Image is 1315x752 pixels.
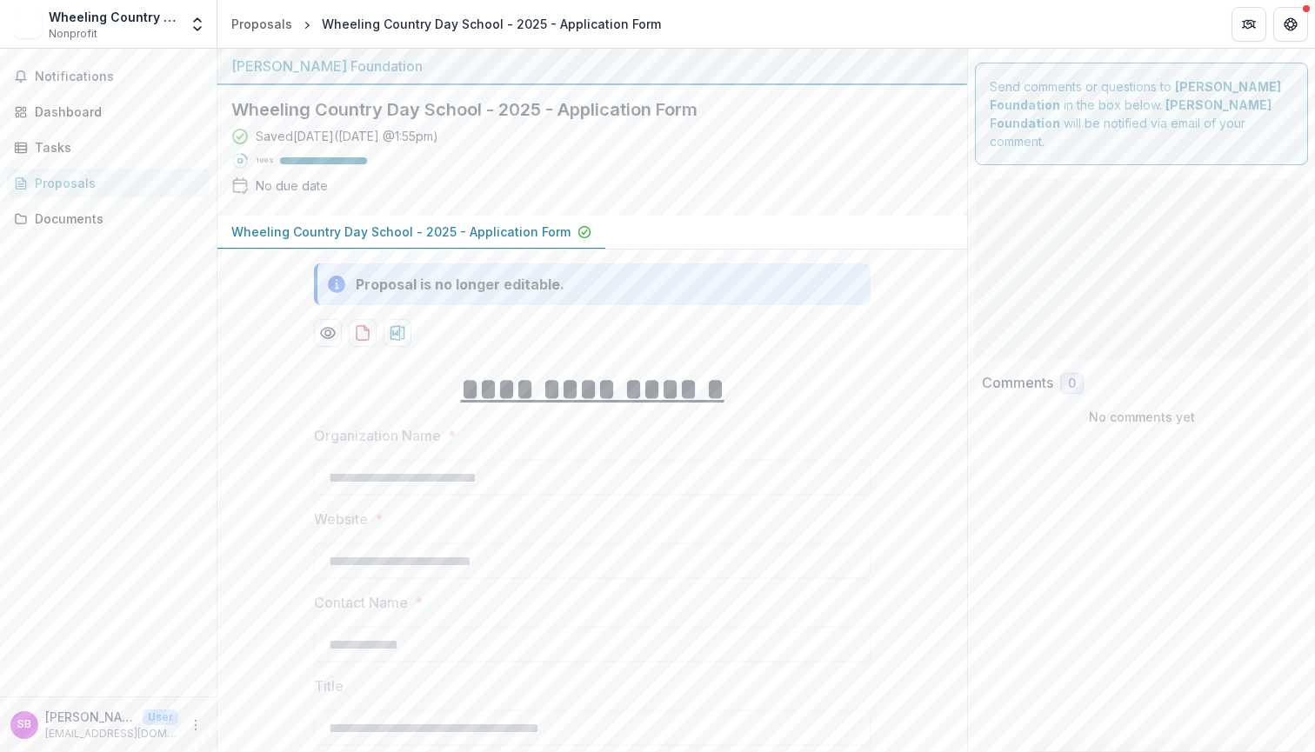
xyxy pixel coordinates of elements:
div: Saved [DATE] ( [DATE] @ 1:55pm ) [256,127,438,145]
span: 0 [1068,376,1076,391]
p: No comments yet [982,408,1301,426]
button: Get Help [1273,7,1308,42]
h2: Wheeling Country Day School - 2025 - Application Form [231,99,925,120]
div: Sydney Burkle [17,719,31,730]
p: Website [314,509,368,529]
div: Wheeling Country Day School - 2025 - Application Form [322,15,661,33]
p: Wheeling Country Day School - 2025 - Application Form [231,223,571,241]
h2: Comments [982,375,1053,391]
div: Documents [35,210,196,228]
a: Documents [7,204,210,233]
p: Title [314,675,344,696]
button: Partners [1232,7,1266,42]
div: Tasks [35,138,196,156]
button: download-proposal [349,319,377,347]
p: [EMAIL_ADDRESS][DOMAIN_NAME] [45,726,178,742]
div: Wheeling Country Day School [49,8,178,26]
span: Notifications [35,70,203,84]
nav: breadcrumb [224,11,668,37]
p: Contact Name [314,592,408,613]
button: Preview e7234758-381b-4b70-9a2b-f88056ed80bd-0.pdf [314,319,342,347]
button: download-proposal [384,319,411,347]
div: Send comments or questions to in the box below. will be notified via email of your comment. [975,63,1308,165]
p: Organization Name [314,425,441,446]
a: Tasks [7,133,210,162]
button: More [185,715,206,735]
p: [PERSON_NAME] [45,708,136,726]
div: Proposals [35,174,196,192]
div: Proposals [231,15,292,33]
div: Proposal is no longer editable. [356,274,564,295]
a: Dashboard [7,97,210,126]
img: Wheeling Country Day School [14,10,42,38]
p: User [143,709,178,725]
span: Nonprofit [49,26,97,42]
a: Proposals [224,11,299,37]
div: Dashboard [35,103,196,121]
button: Open entity switcher [185,7,210,42]
div: [PERSON_NAME] Foundation [231,56,953,77]
p: 100 % [256,155,273,167]
div: No due date [256,176,328,195]
button: Notifications [7,63,210,90]
a: Proposals [7,169,210,197]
